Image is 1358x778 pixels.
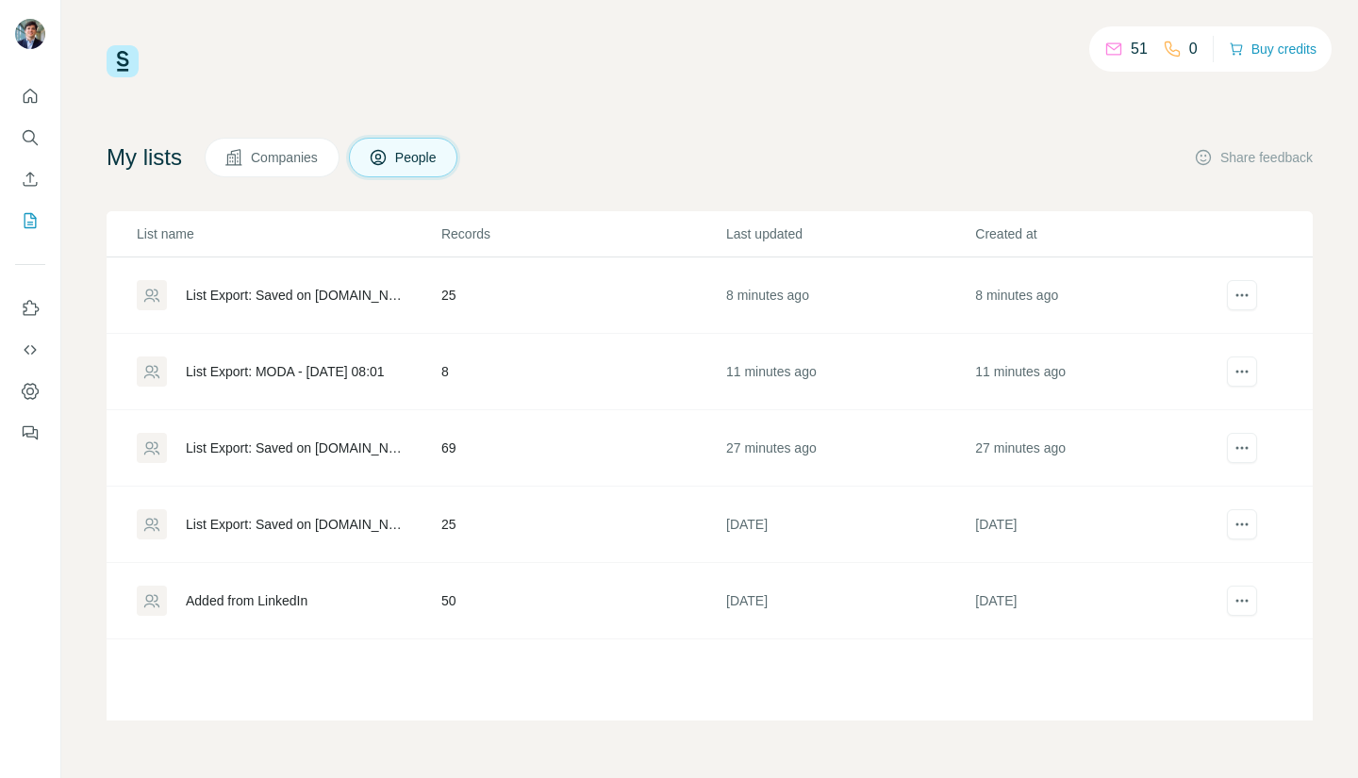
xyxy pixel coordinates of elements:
td: 50 [440,563,725,639]
div: List Export: MODA - [DATE] 08:01 [186,362,385,381]
button: actions [1227,356,1257,387]
td: 8 minutes ago [725,257,974,334]
span: Companies [251,148,320,167]
td: 27 minutes ago [725,410,974,487]
img: Avatar [15,19,45,49]
td: 8 [440,334,725,410]
div: List Export: Saved on [DOMAIN_NAME] - [DATE] 08:03 [186,286,409,305]
p: Created at [975,224,1222,243]
button: Buy credits [1229,36,1317,62]
button: Use Surfe on LinkedIn [15,291,45,325]
button: Feedback [15,416,45,450]
td: [DATE] [725,487,974,563]
button: Dashboard [15,374,45,408]
td: 27 minutes ago [974,410,1223,487]
img: Surfe Logo [107,45,139,77]
p: Last updated [726,224,973,243]
td: 69 [440,410,725,487]
div: List Export: Saved on [DOMAIN_NAME] - [DATE] 06:59 [186,515,409,534]
td: [DATE] [725,563,974,639]
p: List name [137,224,439,243]
p: Records [441,224,724,243]
td: 8 minutes ago [974,257,1223,334]
span: People [395,148,439,167]
td: [DATE] [974,563,1223,639]
td: [DATE] [974,487,1223,563]
button: My lists [15,204,45,238]
td: 11 minutes ago [974,334,1223,410]
p: 0 [1189,38,1198,60]
button: Enrich CSV [15,162,45,196]
button: actions [1227,586,1257,616]
td: 25 [440,487,725,563]
td: 25 [440,257,725,334]
button: Search [15,121,45,155]
div: Added from LinkedIn [186,591,307,610]
button: actions [1227,433,1257,463]
p: 51 [1131,38,1148,60]
button: Quick start [15,79,45,113]
td: 11 minutes ago [725,334,974,410]
div: List Export: Saved on [DOMAIN_NAME] - [DATE] 07:44 [186,439,409,457]
button: Use Surfe API [15,333,45,367]
button: actions [1227,280,1257,310]
h4: My lists [107,142,182,173]
button: Share feedback [1194,148,1313,167]
button: actions [1227,509,1257,539]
